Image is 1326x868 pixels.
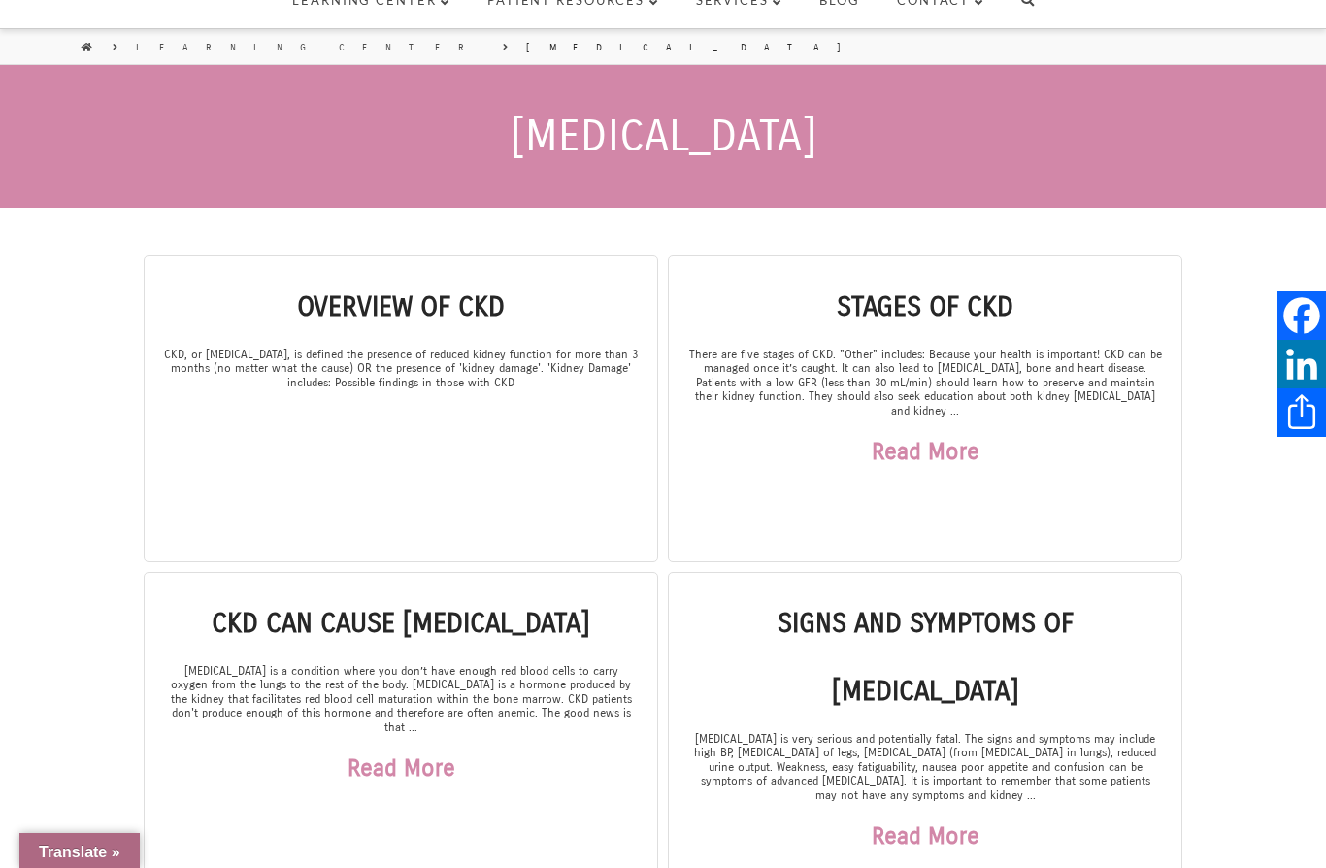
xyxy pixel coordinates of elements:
[526,41,868,54] a: [MEDICAL_DATA]
[837,290,1013,323] a: Stages of CKD
[297,290,505,323] a: Overview of CKD
[688,348,1162,485] div: There are five stages of CKD. "Other" includes: Because your health is important! CKD can be mana...
[348,734,455,802] a: Read More
[136,41,482,54] a: Learning Center
[164,664,638,802] div: [MEDICAL_DATA] is a condition where you don’t have enough red blood cells to carry oxygen from th...
[39,844,120,860] span: Translate »
[872,417,979,485] a: Read More
[778,607,1074,708] a: Signs and Symptoms of [MEDICAL_DATA]
[212,607,590,640] a: CKD Can Cause [MEDICAL_DATA]
[1277,291,1326,340] a: Facebook
[164,348,638,389] div: CKD, or [MEDICAL_DATA], is defined the presence of reduced kidney function for more than 3 months...
[1277,340,1326,388] a: LinkedIn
